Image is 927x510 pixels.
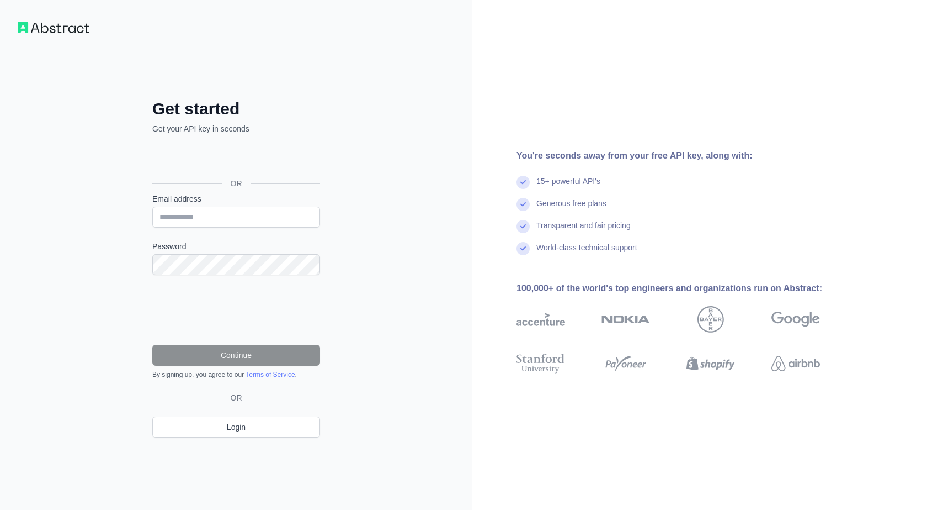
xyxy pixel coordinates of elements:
p: Get your API key in seconds [152,123,320,134]
img: shopify [686,351,735,376]
label: Email address [152,193,320,204]
span: OR [222,178,251,189]
div: You're seconds away from your free API key, along with: [516,149,855,162]
img: google [771,306,820,333]
a: Login [152,417,320,438]
img: check mark [516,242,530,255]
div: 15+ powerful API's [536,176,600,198]
img: airbnb [771,351,820,376]
h2: Get started [152,99,320,119]
img: accenture [516,306,565,333]
img: check mark [516,176,530,189]
iframe: reCAPTCHA [152,288,320,332]
div: By signing up, you agree to our . [152,370,320,379]
button: Continue [152,345,320,366]
img: stanford university [516,351,565,376]
a: Terms of Service [246,371,295,378]
iframe: Sign in with Google Button [147,146,323,171]
img: Workflow [18,22,89,33]
div: Transparent and fair pricing [536,220,631,242]
span: OR [226,392,247,403]
label: Password [152,241,320,252]
div: 100,000+ of the world's top engineers and organizations run on Abstract: [516,282,855,295]
img: payoneer [601,351,650,376]
div: Generous free plans [536,198,606,220]
img: check mark [516,220,530,233]
img: check mark [516,198,530,211]
img: bayer [697,306,724,333]
img: nokia [601,306,650,333]
div: World-class technical support [536,242,637,264]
